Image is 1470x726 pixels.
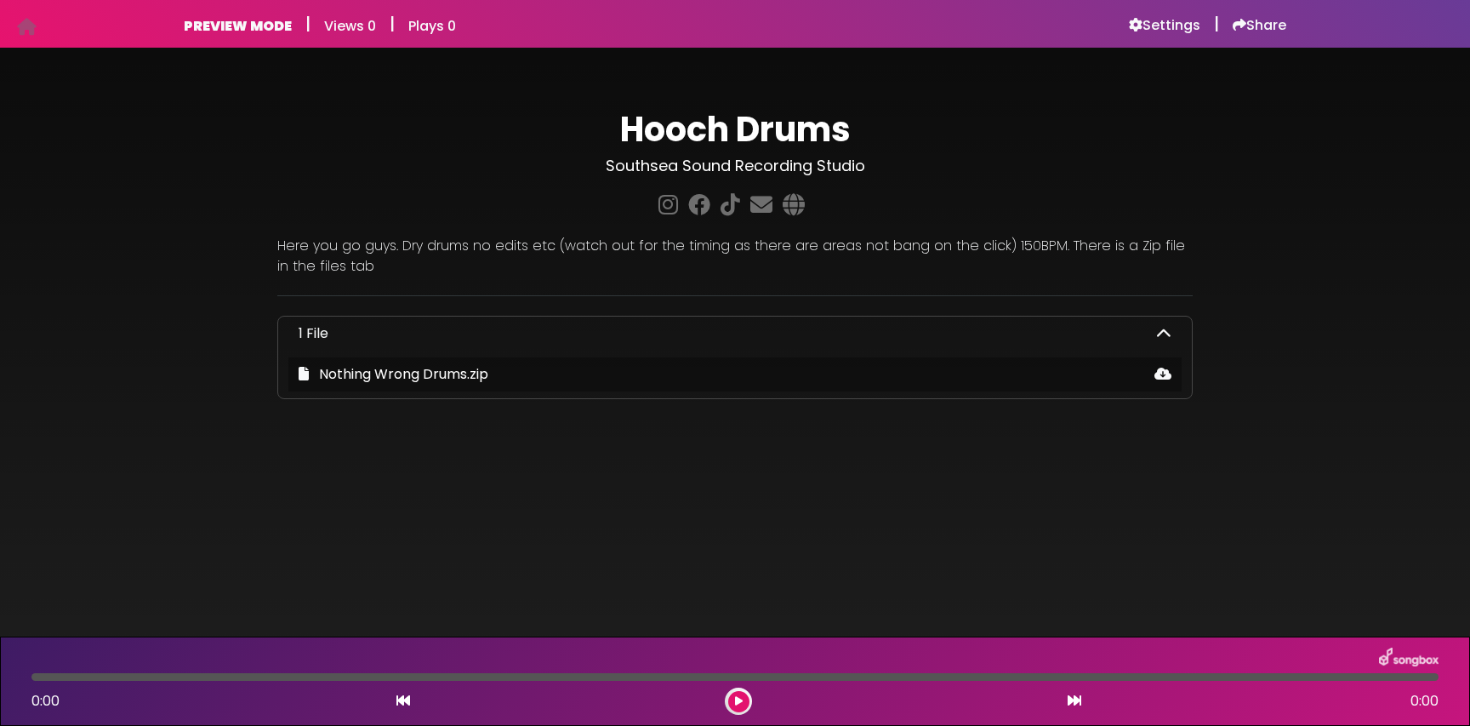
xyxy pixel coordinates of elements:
[1129,17,1200,34] a: Settings
[1233,17,1286,34] a: Share
[390,14,395,34] h5: |
[324,18,376,34] h6: Views 0
[319,364,488,384] span: Nothing Wrong Drums.zip
[277,236,1193,277] p: Here you go guys. Dry drums no edits etc (watch out for the timing as there are areas not bang on...
[277,109,1193,150] h1: Hooch Drums
[305,14,311,34] h5: |
[184,18,292,34] h6: PREVIEW MODE
[1214,14,1219,34] h5: |
[299,323,328,344] p: 1 File
[408,18,456,34] h6: Plays 0
[277,157,1193,175] h3: Southsea Sound Recording Studio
